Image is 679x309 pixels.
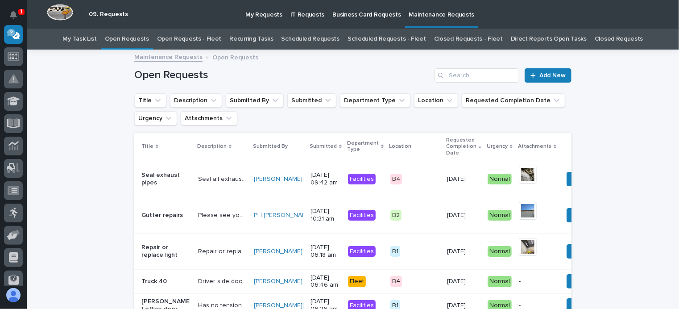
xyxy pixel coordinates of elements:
div: Notifications1 [11,11,23,25]
span: Add New [539,72,566,79]
a: Maintenance Requests [134,51,203,62]
tr: Gutter repairsPlease see your all gutters that leak. I’ve got some caulk, especially for that bef... [134,197,670,233]
img: Workspace Logo [47,4,73,21]
button: Assign [567,172,597,186]
p: Truck 40 [141,278,191,285]
p: [DATE] [447,248,480,255]
p: Submitted [310,142,337,151]
p: Submitted By [253,142,288,151]
a: PH [PERSON_NAME] [254,212,312,219]
div: Facilities [348,246,376,257]
p: Please see your all gutters that leak. I’ve got some caulk, especially for that before. [198,210,248,219]
p: - [519,278,555,285]
p: [DATE] [447,175,480,183]
p: Seal all exhaust pipes 3 of them heading out side Powder coat [198,174,248,183]
p: [DATE] 06:18 am [311,244,341,259]
div: Normal [488,210,512,221]
button: Urgency [134,111,177,125]
button: Notifications [4,5,23,24]
button: Submitted By [226,93,284,108]
div: Normal [488,276,512,287]
p: Description [197,142,227,151]
p: Open Requests [212,52,258,62]
button: Title [134,93,166,108]
a: [PERSON_NAME] [254,175,302,183]
div: Facilities [348,174,376,185]
a: Closed Requests - Fleet [434,29,503,50]
a: Direct Reports Open Tasks [511,29,587,50]
input: Search [435,68,519,83]
button: users-avatar [4,286,23,305]
button: Assign [567,208,597,222]
h1: Open Requests [134,69,431,82]
tr: Truck 40Driver side door seal, and backup camera/ Bluetooth radioDriver side door seal, and backu... [134,269,670,293]
div: B2 [390,210,402,221]
p: Department Type [347,138,379,155]
button: Assign [567,244,597,259]
div: Normal [488,246,512,257]
a: Add New [525,68,571,83]
button: Attachments [181,111,237,125]
p: [DATE] 09:42 am [311,171,341,187]
button: Assign [567,274,597,288]
p: Attachments [518,142,551,151]
p: Urgency [487,142,508,151]
a: Scheduled Requests [282,29,339,50]
p: [DATE] [447,278,480,285]
p: Repair or replace light [141,244,191,259]
button: Requested Completion Date [462,93,565,108]
p: Gutter repairs [141,212,191,219]
div: B1 [390,246,400,257]
a: Closed Requests [595,29,643,50]
a: [PERSON_NAME] [254,278,302,285]
p: Location [389,142,412,151]
button: Submitted [287,93,336,108]
p: 1 [20,8,23,15]
a: Recurring Tasks [229,29,273,50]
div: B4 [390,174,402,185]
p: Requested Completion Date [446,135,476,158]
a: My Task List [63,29,97,50]
p: [DATE] [447,212,480,219]
button: Description [170,93,222,108]
tr: Seal exhaust pipesSeal all exhaust pipes 3 of them heading out side Powder coatSeal all exhaust p... [134,161,670,197]
button: Location [414,93,458,108]
a: Open Requests [105,29,149,50]
div: B4 [390,276,402,287]
a: Scheduled Requests - Fleet [348,29,426,50]
div: Fleet [348,276,366,287]
p: Seal exhaust pipes [141,171,191,187]
div: Facilities [348,210,376,221]
p: [DATE] 06:46 am [311,274,341,289]
p: Repair or replace light in supply room [198,246,248,255]
p: [DATE] 10:31 am [311,208,341,223]
button: Department Type [340,93,410,108]
a: Open Requests - Fleet [157,29,222,50]
p: Driver side door seal, and backup camera/ Bluetooth radio [198,276,248,285]
div: Normal [488,174,512,185]
h2: 09. Requests [89,11,128,18]
p: Title [141,142,153,151]
a: [PERSON_NAME] [254,248,302,255]
tr: Repair or replace lightRepair or replace light in supply roomRepair or replace light in supply ro... [134,233,670,269]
